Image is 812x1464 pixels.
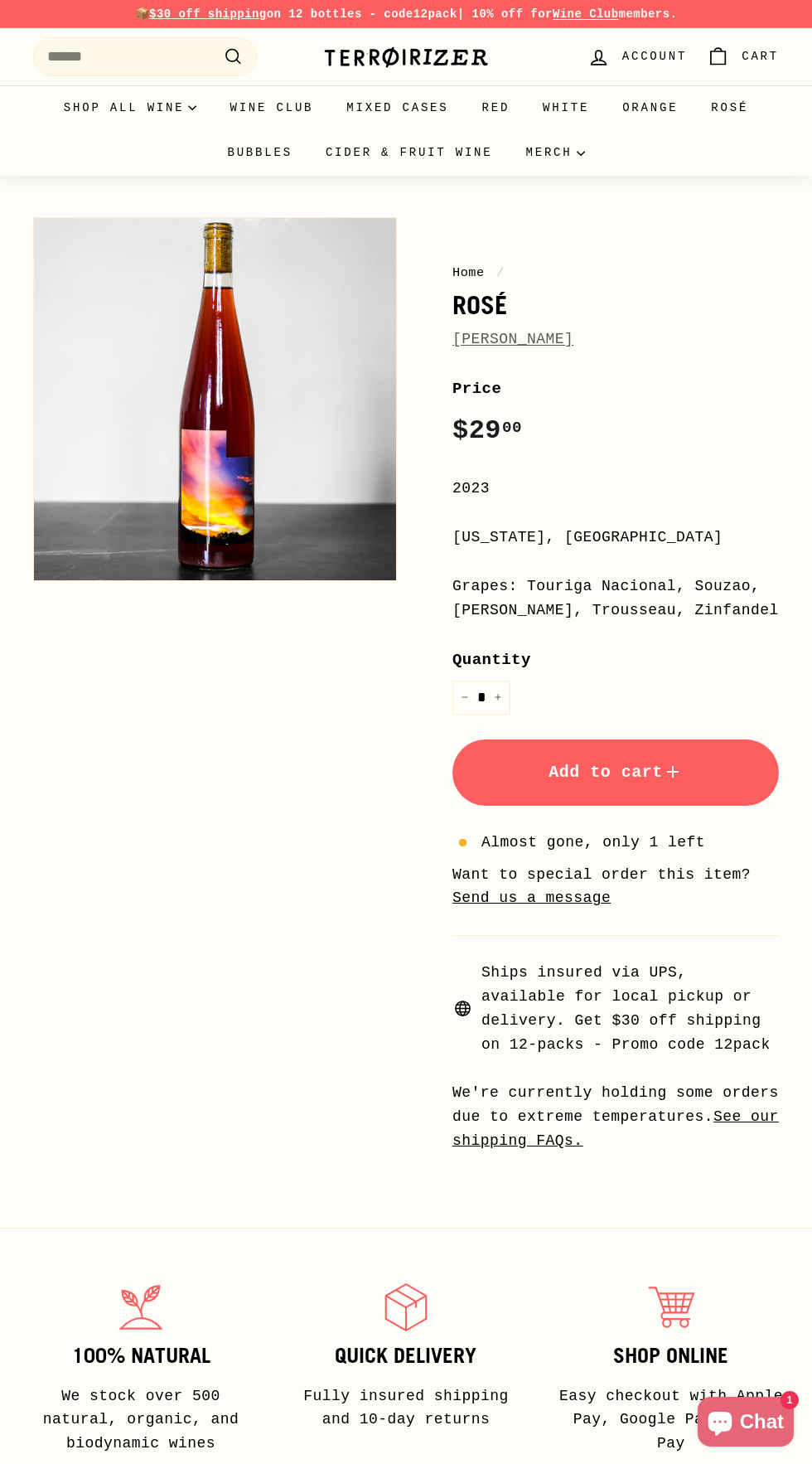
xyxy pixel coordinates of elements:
[481,831,705,855] span: Almost gone, only 1 left
[452,1081,779,1152] div: We're currently holding some orders due to extreme temperatures.
[452,890,611,906] a: Send us a message
[697,32,789,81] a: Cart
[549,763,683,782] span: Add to cart
[413,7,457,21] strong: 12pack
[292,1345,520,1368] h3: Quick delivery
[452,477,779,501] div: 2023
[33,5,779,23] p: 📦 on 12 bottles - code | 10% off for members.
[606,85,694,130] a: Orange
[578,32,697,81] a: Account
[481,961,779,1056] span: Ships insured via UPS, available for local pickup or delivery. Get $30 off shipping on 12-packs -...
[553,7,619,21] a: Wine Club
[452,376,779,401] label: Price
[292,1384,520,1432] p: Fully insured shipping and 10-day returns
[452,574,779,623] div: Grapes: Touriga Nacional, Souzao, [PERSON_NAME], Trousseau, Zinfandel
[330,85,465,130] a: Mixed Cases
[452,739,779,806] button: Add to cart
[27,1384,255,1456] p: We stock over 500 natural, organic, and biodynamic wines
[557,1384,785,1456] p: Easy checkout with Apple Pay, Google Pay, Shop Pay
[510,130,602,175] summary: Merch
[742,47,779,65] span: Cart
[452,681,477,715] button: Reduce item quantity by one
[452,263,779,283] nav: breadcrumbs
[309,130,510,175] a: Cider & Fruit Wine
[466,85,527,130] a: Red
[557,1345,785,1368] h3: Shop Online
[210,130,308,175] a: Bubbles
[213,85,330,130] a: Wine Club
[486,681,510,715] button: Increase item quantity by one
[622,47,687,65] span: Account
[502,419,522,437] sup: 00
[27,1345,255,1368] h3: 100% Natural
[452,647,779,672] label: Quantity
[452,331,573,347] a: [PERSON_NAME]
[492,265,509,280] span: /
[452,681,510,715] input: quantity
[526,85,606,130] a: White
[452,265,485,280] a: Home
[452,415,522,446] span: $29
[149,7,267,21] span: $30 off shipping
[452,863,779,911] li: Want to special order this item?
[693,1397,799,1451] inbox-online-store-chat: Shopify online store chat
[452,526,779,550] div: [US_STATE], [GEOGRAPHIC_DATA]
[694,85,765,130] a: Rosé
[452,291,779,319] h1: Rosé
[47,85,214,130] summary: Shop all wine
